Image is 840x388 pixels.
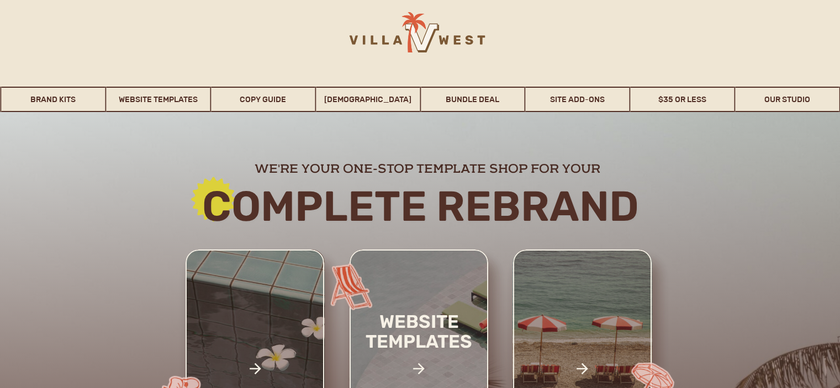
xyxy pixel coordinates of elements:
[122,184,719,228] h2: Complete rebrand
[631,87,735,112] a: $35 or Less
[2,87,105,112] a: Brand Kits
[176,161,679,174] h2: we're your one-stop template shop for your
[347,312,492,375] a: website templates
[106,87,210,112] a: Website Templates
[316,87,420,112] a: [DEMOGRAPHIC_DATA]
[421,87,525,112] a: Bundle Deal
[211,87,315,112] a: Copy Guide
[526,87,630,112] a: Site Add-Ons
[736,87,839,112] a: Our Studio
